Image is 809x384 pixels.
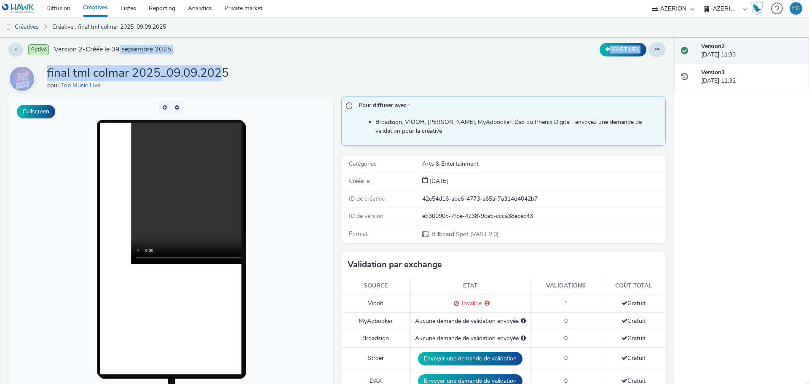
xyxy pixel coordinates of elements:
[597,43,648,56] div: Dupliquer la créative en un VAST URL
[621,354,646,362] span: Gratuit
[54,45,171,54] span: Version 2 - Créée le 09 septembre 2025
[415,317,526,325] div: Aucune demande de validation envoyée
[564,334,568,342] span: 0
[751,2,763,15] img: Hawk Academy
[621,317,646,325] span: Gratuit
[61,81,104,89] a: Top Music Live
[422,195,665,203] div: 42e54d16-abe6-4773-a65a-7a314d4042b7
[341,295,410,312] td: Viooh
[348,258,442,271] h3: Validation par exchange
[431,230,498,238] span: Billboard Spot (VAST 2.0)
[48,17,170,37] a: Créative : final tml colmar 2025_09.09.2025
[422,212,665,220] div: eb30090c-7fce-4238-9ca5-ccca38ecec43
[17,105,55,118] button: Fullscreen
[459,299,482,307] span: Invalide
[415,334,526,343] div: Aucune demande de validation envoyée
[410,277,530,295] th: Etat
[349,230,368,238] span: Format
[375,118,661,135] li: Broadsign, VIOOH, [PERSON_NAME], MyAdbooker, Dax ou Phenix Digital : envoyez une demande de valid...
[428,177,448,185] div: Création 09 septembre 2025, 11:32
[521,334,526,343] div: Sélectionnez un deal ci-dessous et cliquez sur Envoyer pour envoyer une demande de validation à B...
[701,42,725,50] strong: Version 2
[341,277,410,295] th: Source
[751,2,767,15] a: Hawk Academy
[418,352,522,365] button: Envoyer une demande de validation
[701,68,725,76] strong: Version 1
[341,347,410,370] td: Stroer
[341,312,410,330] td: MyAdbooker
[10,67,34,91] img: Top Music Live
[428,177,448,185] span: [DATE]
[47,81,61,89] span: pour
[8,75,39,83] a: Top Music Live
[2,3,35,14] img: undefined Logo
[349,195,385,203] span: ID de créative
[4,23,13,32] img: dooh
[349,212,383,220] span: ID de version
[621,334,646,342] span: Gratuit
[341,330,410,347] td: Broadsign
[792,2,800,15] div: EG
[621,299,646,307] span: Gratuit
[564,317,568,325] span: 0
[47,65,229,81] h1: final tml colmar 2025_09.09.2025
[422,160,665,168] div: Arts & Entertainment
[349,160,377,168] span: Catégories
[701,42,802,59] div: [DATE] 11:33
[530,277,601,295] th: Validations
[600,43,646,56] button: VAST URL
[359,101,657,112] span: Pour diffuser avec :
[564,299,568,307] span: 1
[28,44,49,55] span: Activé
[564,354,568,362] span: 0
[521,317,526,325] div: Sélectionnez un deal ci-dessous et cliquez sur Envoyer pour envoyer une demande de validation à M...
[601,277,666,295] th: Coût total
[349,177,370,185] span: Créée le
[701,68,802,86] div: [DATE] 11:32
